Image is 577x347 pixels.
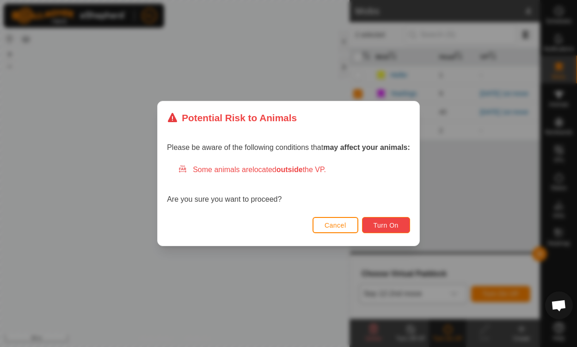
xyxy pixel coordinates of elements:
span: Turn On [374,222,399,229]
div: Open chat [545,291,573,319]
div: Some animals are [178,164,410,175]
strong: outside [276,166,303,173]
div: Are you sure you want to proceed? [167,164,410,205]
span: Please be aware of the following conditions that [167,143,410,151]
button: Turn On [362,217,410,233]
strong: may affect your animals: [323,143,410,151]
span: Cancel [325,222,346,229]
button: Cancel [313,217,358,233]
span: located the VP. [252,166,326,173]
div: Potential Risk to Animals [167,111,297,125]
